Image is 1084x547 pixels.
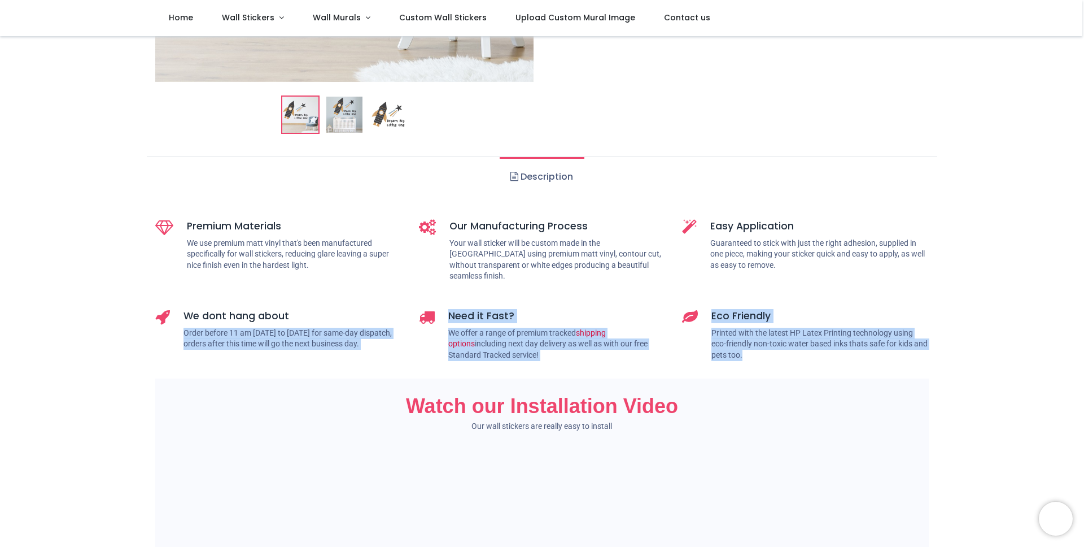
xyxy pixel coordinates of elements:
span: Custom Wall Stickers [399,12,487,23]
iframe: Brevo live chat [1039,502,1073,536]
span: Wall Stickers [222,12,274,23]
span: Wall Murals [313,12,361,23]
a: Description [500,157,584,197]
p: We use premium matt vinyl that's been manufactured specifically for wall stickers, reducing glare... [187,238,402,271]
h5: We dont hang about [183,309,402,323]
h5: Premium Materials [187,219,402,233]
p: Your wall sticker will be custom made in the [GEOGRAPHIC_DATA] using premium matt vinyl, contour ... [449,238,666,282]
p: Guaranteed to stick with just the right adhesion, supplied in one piece, making your sticker quic... [710,238,929,271]
span: Contact us [664,12,710,23]
p: Order before 11 am [DATE] to [DATE] for same-day dispatch, orders after this time will go the nex... [183,328,402,350]
p: We offer a range of premium tracked including next day delivery as well as with our free Standard... [448,328,666,361]
img: Dream Big Little One Space Rocket Nursery Wall Sticker [282,97,318,133]
img: WS-57920-02 [326,97,362,133]
p: Our wall stickers are really easy to install [155,421,929,432]
h5: Our Manufacturing Process [449,219,666,233]
img: WS-57920-03 [370,97,406,133]
p: Printed with the latest HP Latex Printing technology using eco-friendly non-toxic water based ink... [711,328,929,361]
h5: Need it Fast? [448,309,666,323]
span: Upload Custom Mural Image [515,12,635,23]
h5: Eco Friendly [711,309,929,323]
span: Home [169,12,193,23]
span: Watch our Installation Video [406,394,678,418]
h5: Easy Application [710,219,929,233]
